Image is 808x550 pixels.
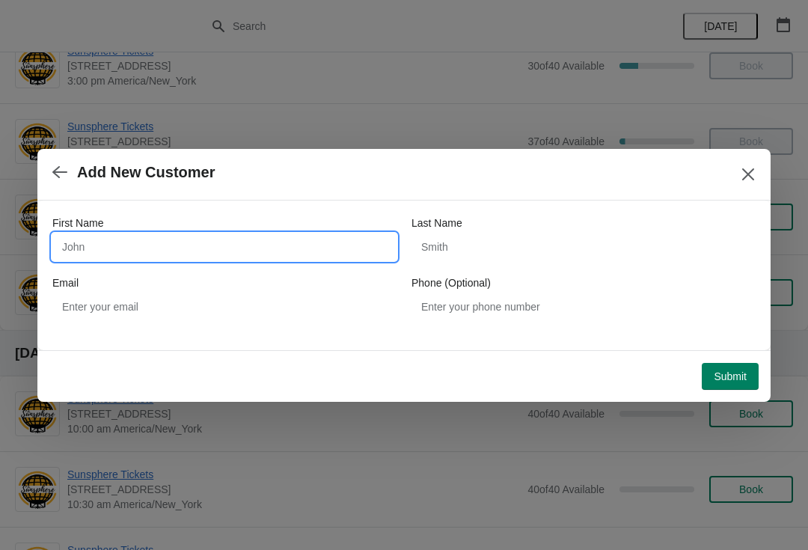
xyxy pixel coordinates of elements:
[702,363,759,390] button: Submit
[52,275,79,290] label: Email
[77,164,215,181] h2: Add New Customer
[714,370,747,382] span: Submit
[52,293,397,320] input: Enter your email
[411,216,462,230] label: Last Name
[411,293,756,320] input: Enter your phone number
[52,233,397,260] input: John
[52,216,103,230] label: First Name
[411,233,756,260] input: Smith
[735,161,762,188] button: Close
[411,275,491,290] label: Phone (Optional)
